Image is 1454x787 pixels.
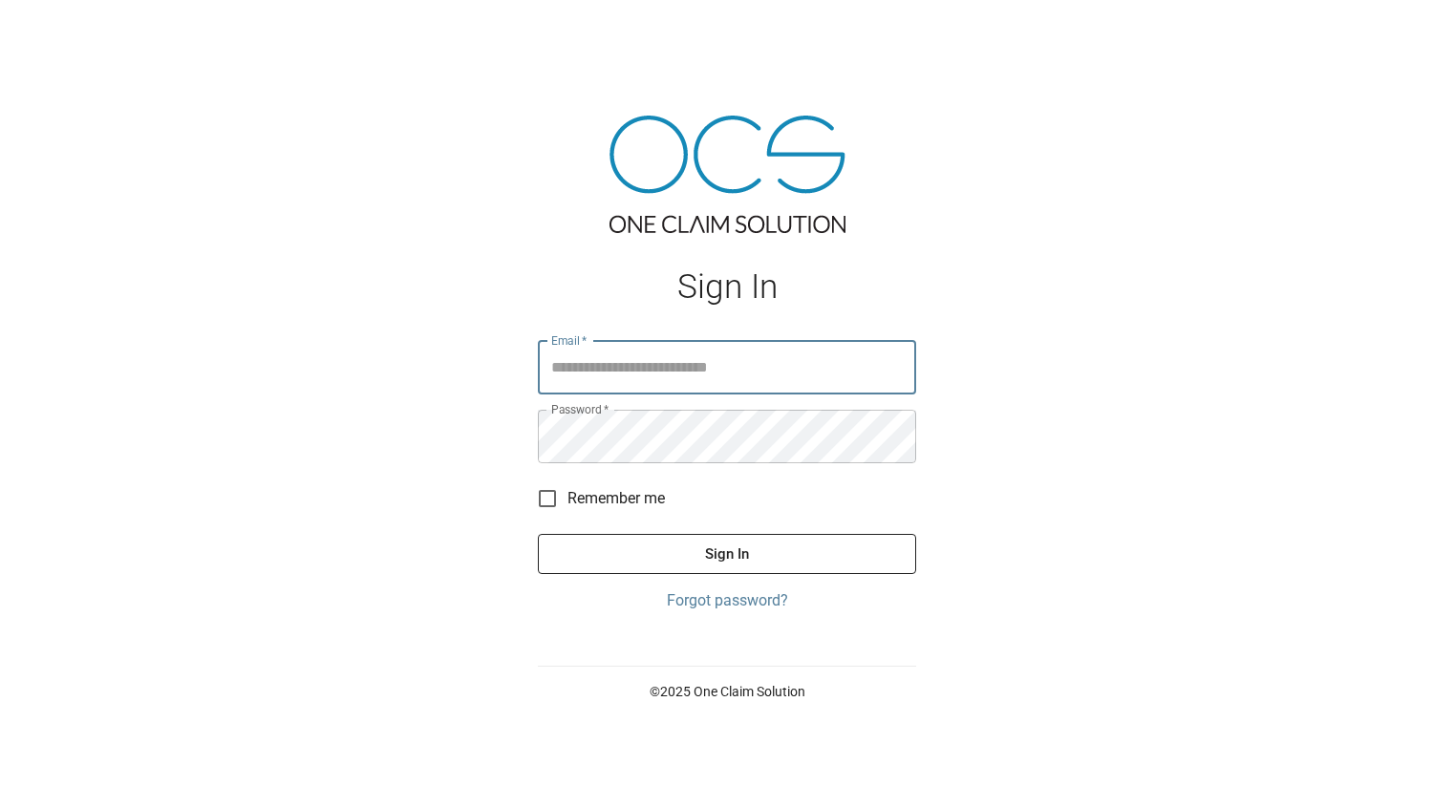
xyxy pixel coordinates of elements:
[551,332,588,349] label: Email
[538,589,916,612] a: Forgot password?
[551,401,609,417] label: Password
[609,116,845,233] img: ocs-logo-tra.png
[538,682,916,701] p: © 2025 One Claim Solution
[567,487,665,510] span: Remember me
[538,267,916,307] h1: Sign In
[538,534,916,574] button: Sign In
[23,11,99,50] img: ocs-logo-white-transparent.png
